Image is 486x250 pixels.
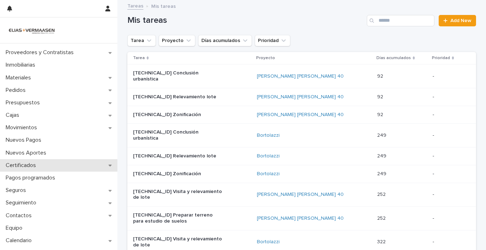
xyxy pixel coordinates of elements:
[3,112,25,119] p: Cajas
[257,171,280,177] a: Bortolazzi
[433,239,465,245] p: -
[377,190,387,198] p: 252
[433,73,465,79] p: -
[133,54,145,62] p: Tarea
[432,54,450,62] p: Prioridad
[257,112,344,118] a: [PERSON_NAME] [PERSON_NAME] 40
[127,147,476,165] tr: [TECHNICAL_ID] Relevamiento loteBortolazzi 249249 -
[367,15,434,26] input: Search
[433,215,465,222] p: -
[257,215,344,222] a: [PERSON_NAME] [PERSON_NAME] 40
[3,162,42,169] p: Certificados
[127,15,364,26] h1: Mis tareas
[256,54,275,62] p: Proyecto
[133,171,222,177] p: [TECHNICAL_ID] Zonificación
[133,112,222,118] p: [TECHNICAL_ID] Zonificación
[257,192,344,198] a: [PERSON_NAME] [PERSON_NAME] 40
[433,153,465,159] p: -
[3,137,47,144] p: Nuevos Pagos
[127,124,476,147] tr: [TECHNICAL_ID] Conclusión urbanísticaBortolazzi 249249 -
[127,88,476,106] tr: [TECHNICAL_ID] Relevamiento lote[PERSON_NAME] [PERSON_NAME] 40 9292 -
[433,192,465,198] p: -
[255,35,290,46] button: Prioridad
[159,35,195,46] button: Proyecto
[376,54,411,62] p: Días acumulados
[3,225,28,231] p: Equipo
[433,112,465,118] p: -
[198,35,252,46] button: Días acumulados
[3,49,79,56] p: Proveedores y Contratistas
[377,93,385,100] p: 92
[377,214,387,222] p: 252
[257,153,280,159] a: Bortolazzi
[3,199,42,206] p: Seguimiento
[433,94,465,100] p: -
[133,212,222,224] p: [TECHNICAL_ID] Preparar terreno para estudio de suelos
[133,153,222,159] p: [TECHNICAL_ID] Relevamiento lote
[127,165,476,183] tr: [TECHNICAL_ID] ZonificaciónBortolazzi 249249 -
[433,132,465,139] p: -
[257,94,344,100] a: [PERSON_NAME] [PERSON_NAME] 40
[3,237,37,244] p: Calendario
[3,124,43,131] p: Movimientos
[133,129,222,141] p: [TECHNICAL_ID] Conclusión urbanística
[377,110,385,118] p: 92
[439,15,476,26] a: Add New
[257,73,344,79] a: [PERSON_NAME] [PERSON_NAME] 40
[133,94,222,100] p: [TECHNICAL_ID] Relevamiento lote
[450,18,471,23] span: Add New
[3,187,32,194] p: Seguros
[433,171,465,177] p: -
[257,132,280,139] a: Bortolazzi
[3,150,52,156] p: Nuevos Aportes
[127,106,476,124] tr: [TECHNICAL_ID] Zonificación[PERSON_NAME] [PERSON_NAME] 40 9292 -
[127,35,156,46] button: Tarea
[3,175,61,181] p: Pagos programados
[377,72,385,79] p: 92
[127,183,476,207] tr: [TECHNICAL_ID] Visita y relevamiento de lote[PERSON_NAME] [PERSON_NAME] 40 252252 -
[133,70,222,82] p: [TECHNICAL_ID] Conclusión urbanística
[127,64,476,88] tr: [TECHNICAL_ID] Conclusión urbanística[PERSON_NAME] [PERSON_NAME] 40 9292 -
[6,23,58,37] img: HMeL2XKrRby6DNq2BZlM
[377,131,388,139] p: 249
[127,1,143,10] a: Tareas
[377,238,387,245] p: 322
[3,99,46,106] p: Presupuestos
[3,87,31,94] p: Pedidos
[3,212,37,219] p: Contactos
[3,62,41,68] p: Inmobiliarias
[377,170,388,177] p: 249
[133,236,222,248] p: [TECHNICAL_ID] Visita y relevamiento de lote
[151,2,176,10] p: Mis tareas
[133,189,222,201] p: [TECHNICAL_ID] Visita y relevamiento de lote
[3,74,37,81] p: Materiales
[377,152,388,159] p: 249
[127,207,476,230] tr: [TECHNICAL_ID] Preparar terreno para estudio de suelos[PERSON_NAME] [PERSON_NAME] 40 252252 -
[257,239,280,245] a: Bortolazzi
